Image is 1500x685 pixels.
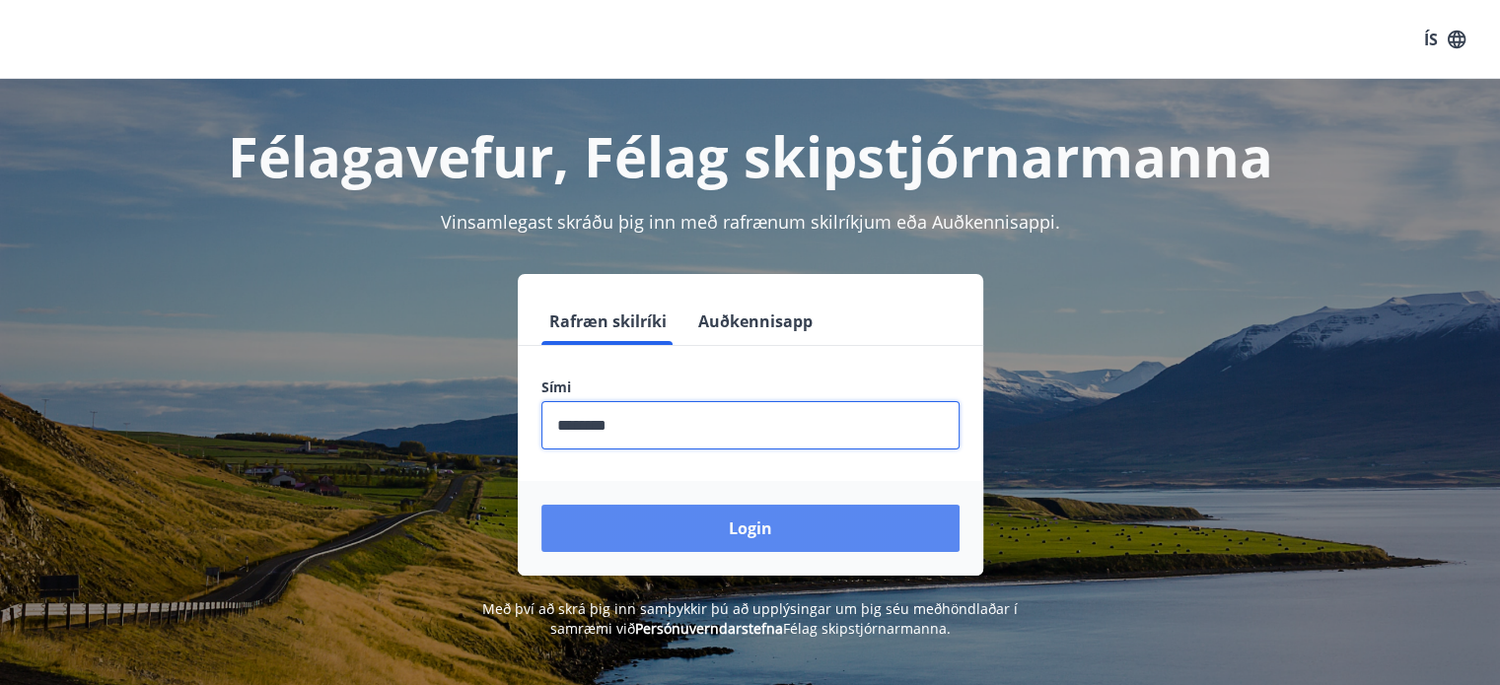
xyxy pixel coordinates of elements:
button: Rafræn skilríki [541,298,675,345]
button: Auðkennisapp [690,298,821,345]
h1: Félagavefur, Félag skipstjórnarmanna [64,118,1437,193]
span: Vinsamlegast skráðu þig inn með rafrænum skilríkjum eða Auðkennisappi. [441,210,1060,234]
span: Með því að skrá þig inn samþykkir þú að upplýsingar um þig séu meðhöndlaðar í samræmi við Félag s... [482,599,1018,638]
button: ÍS [1413,22,1476,57]
label: Sími [541,377,960,397]
a: Persónuverndarstefna [635,619,783,638]
button: Login [541,505,960,552]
